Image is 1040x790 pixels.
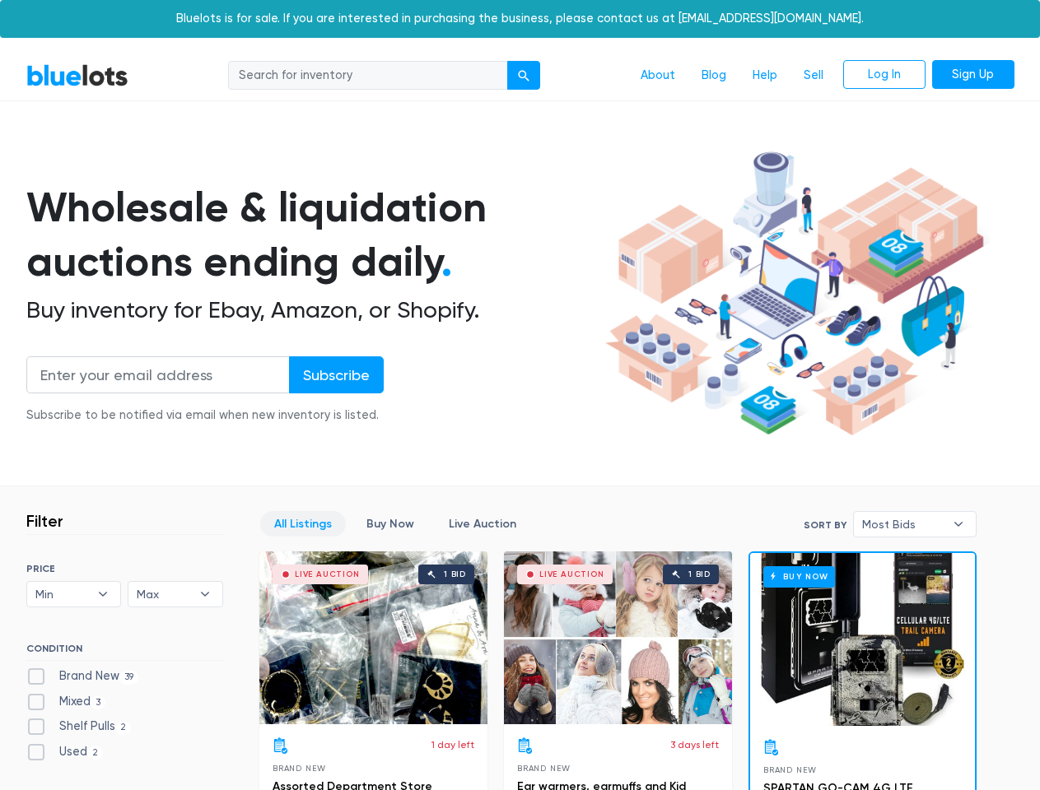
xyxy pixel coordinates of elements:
a: Help [739,60,790,91]
span: 3 [91,696,106,709]
div: Subscribe to be notified via email when new inventory is listed. [26,407,384,425]
label: Used [26,743,104,761]
h6: CONDITION [26,643,223,661]
a: Log In [843,60,926,90]
span: Brand New [763,765,817,774]
h2: Buy inventory for Ebay, Amazon, or Shopify. [26,296,599,324]
span: . [441,237,452,286]
a: Blog [688,60,739,91]
span: Brand New [517,764,571,773]
div: 1 bid [688,570,711,579]
h3: Filter [26,511,63,531]
a: About [627,60,688,91]
input: Subscribe [289,356,384,393]
div: Live Auction [539,570,604,579]
label: Mixed [26,693,106,711]
h6: PRICE [26,563,223,574]
b: ▾ [86,582,120,606]
span: Min [35,582,90,606]
p: 3 days left [670,737,719,752]
span: 2 [115,722,132,735]
input: Search for inventory [228,61,508,91]
span: Max [137,582,191,606]
a: Buy Now [750,553,975,726]
img: hero-ee84e7d0318cb26816c560f6b4441b76977f77a177738b4e94f68c95b2b83dbb.png [599,144,990,444]
a: Live Auction [435,511,530,537]
label: Sort By [804,518,846,532]
a: Live Auction 1 bid [504,551,732,724]
span: Brand New [273,764,326,773]
b: ▾ [188,582,222,606]
div: 1 bid [444,570,466,579]
span: Most Bids [862,512,944,537]
div: Live Auction [295,570,360,579]
a: BlueLots [26,63,128,87]
a: Buy Now [352,511,428,537]
a: All Listings [260,511,346,537]
h1: Wholesale & liquidation auctions ending daily [26,180,599,290]
label: Shelf Pulls [26,718,132,736]
a: Sell [790,60,837,91]
a: Sign Up [932,60,1014,90]
span: 39 [119,671,139,684]
b: ▾ [941,512,976,537]
h6: Buy Now [763,566,835,587]
a: Live Auction 1 bid [259,551,487,724]
span: 2 [87,746,104,760]
label: Brand New [26,667,139,685]
p: 1 day left [431,737,474,752]
input: Enter your email address [26,356,290,393]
